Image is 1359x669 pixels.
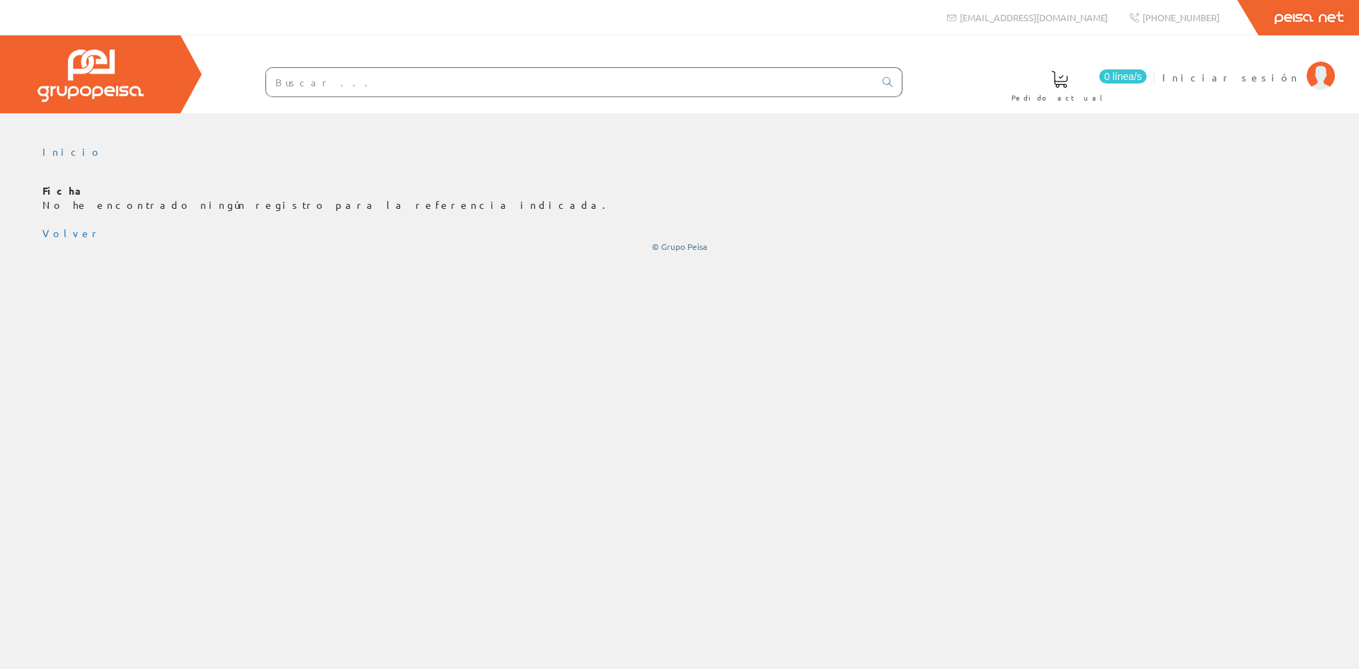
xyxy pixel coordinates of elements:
span: Pedido actual [1011,91,1108,105]
div: © Grupo Peisa [42,241,1317,253]
a: Iniciar sesión [1162,59,1335,72]
a: Volver [42,227,102,239]
p: No he encontrado ningún registro para la referencia indicada. [42,184,1317,212]
span: Iniciar sesión [1162,70,1300,84]
img: Grupo Peisa [38,50,144,102]
b: Ficha [42,184,87,197]
span: [PHONE_NUMBER] [1142,11,1220,23]
input: Buscar ... [266,68,874,96]
span: [EMAIL_ADDRESS][DOMAIN_NAME] [960,11,1108,23]
span: 0 línea/s [1099,69,1147,84]
a: Inicio [42,145,103,158]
